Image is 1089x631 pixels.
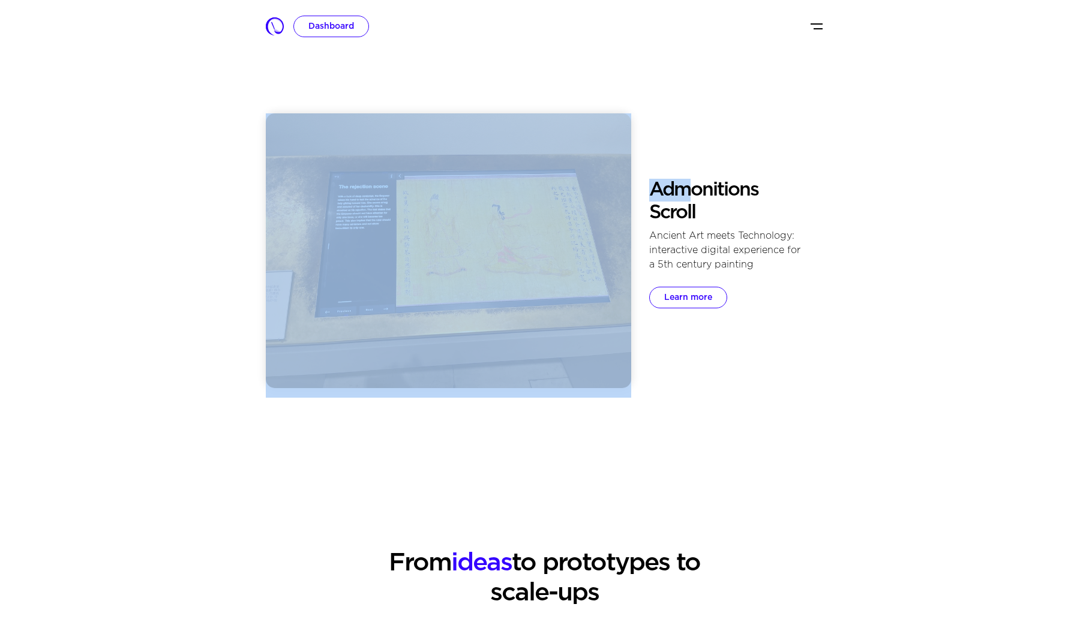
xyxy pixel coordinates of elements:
[649,179,803,225] h2: Admonitions Scroll
[293,16,369,37] a: Dashboard
[649,229,803,272] div: Ancient Art meets Technology: interactive digital experience for a 5th century painting
[362,534,728,623] h1: From to prototypes to scale-ups
[809,17,824,36] button: Toggle navigation
[451,552,512,575] span: ideas
[649,287,727,308] a: Learn more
